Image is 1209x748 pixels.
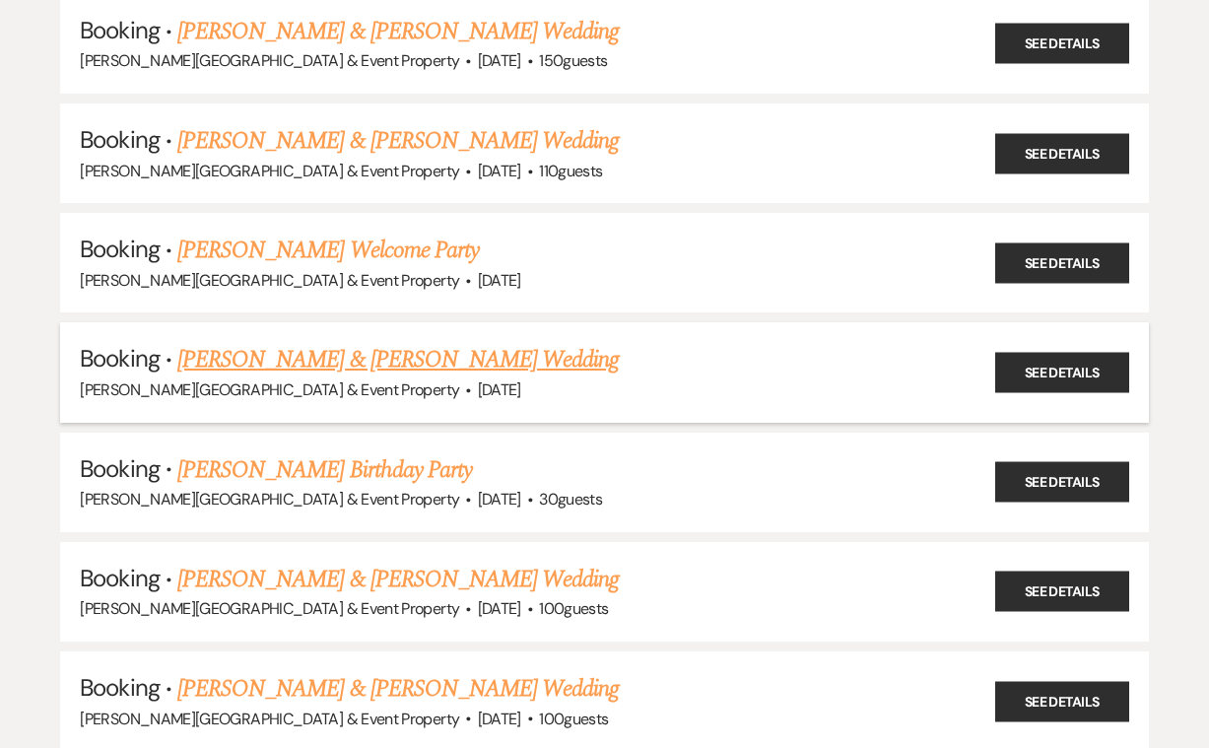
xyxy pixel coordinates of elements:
span: 100 guests [539,709,608,729]
span: Booking [80,453,159,484]
span: Booking [80,563,159,593]
span: [DATE] [478,709,521,729]
span: [DATE] [478,379,521,400]
span: [PERSON_NAME][GEOGRAPHIC_DATA] & Event Property [80,50,459,71]
span: [PERSON_NAME][GEOGRAPHIC_DATA] & Event Property [80,379,459,400]
a: See Details [995,681,1129,721]
a: [PERSON_NAME] & [PERSON_NAME] Wedding [177,671,619,707]
span: 30 guests [539,489,602,510]
a: [PERSON_NAME] & [PERSON_NAME] Wedding [177,123,619,159]
span: 110 guests [539,161,602,181]
a: [PERSON_NAME] Welcome Party [177,233,479,268]
span: Booking [80,124,159,155]
span: [DATE] [478,161,521,181]
span: Booking [80,234,159,264]
a: See Details [995,572,1129,612]
span: Booking [80,672,159,703]
a: [PERSON_NAME] & [PERSON_NAME] Wedding [177,562,619,597]
span: [PERSON_NAME][GEOGRAPHIC_DATA] & Event Property [80,489,459,510]
span: [PERSON_NAME][GEOGRAPHIC_DATA] & Event Property [80,598,459,619]
span: 100 guests [539,598,608,619]
span: 150 guests [539,50,607,71]
a: See Details [995,242,1129,283]
span: [DATE] [478,489,521,510]
span: [DATE] [478,270,521,291]
a: See Details [995,462,1129,503]
a: See Details [995,352,1129,392]
span: Booking [80,15,159,45]
span: [DATE] [478,50,521,71]
a: See Details [995,24,1129,64]
a: [PERSON_NAME] Birthday Party [177,452,472,488]
a: [PERSON_NAME] & [PERSON_NAME] Wedding [177,342,619,377]
span: [PERSON_NAME][GEOGRAPHIC_DATA] & Event Property [80,161,459,181]
a: See Details [995,133,1129,173]
span: [PERSON_NAME][GEOGRAPHIC_DATA] & Event Property [80,270,459,291]
span: Booking [80,343,159,374]
span: [PERSON_NAME][GEOGRAPHIC_DATA] & Event Property [80,709,459,729]
span: [DATE] [478,598,521,619]
a: [PERSON_NAME] & [PERSON_NAME] Wedding [177,14,619,49]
